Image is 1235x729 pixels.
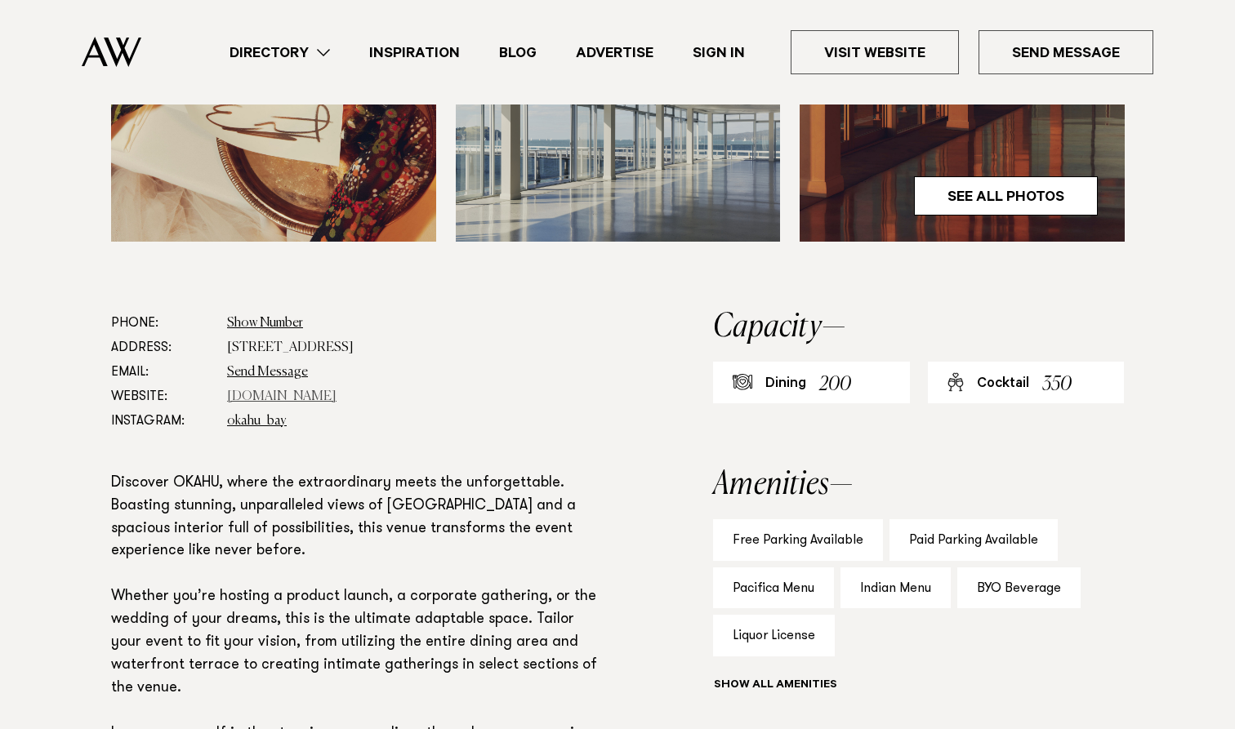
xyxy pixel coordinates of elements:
[673,42,765,64] a: Sign In
[210,42,350,64] a: Directory
[111,311,214,336] dt: Phone:
[914,176,1098,216] a: See All Photos
[556,42,673,64] a: Advertise
[227,336,608,360] dd: [STREET_ADDRESS]
[82,37,141,67] img: Auckland Weddings Logo
[840,567,951,609] div: Indian Menu
[227,317,303,330] a: Show Number
[979,30,1153,74] a: Send Message
[227,366,308,379] a: Send Message
[889,519,1058,561] div: Paid Parking Available
[713,567,834,609] div: Pacifica Menu
[713,519,883,561] div: Free Parking Available
[111,409,214,433] dt: Instagram:
[713,311,1124,344] h2: Capacity
[350,42,479,64] a: Inspiration
[957,567,1081,609] div: BYO Beverage
[227,390,337,403] a: [DOMAIN_NAME]
[111,336,214,360] dt: Address:
[713,469,1124,501] h2: Amenities
[111,360,214,385] dt: Email:
[713,615,835,656] div: Liquor License
[977,375,1029,394] div: Cocktail
[227,415,287,428] a: okahu_bay
[479,42,556,64] a: Blog
[819,370,851,400] div: 200
[111,385,214,409] dt: Website:
[791,30,959,74] a: Visit Website
[765,375,806,394] div: Dining
[1042,370,1072,400] div: 350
